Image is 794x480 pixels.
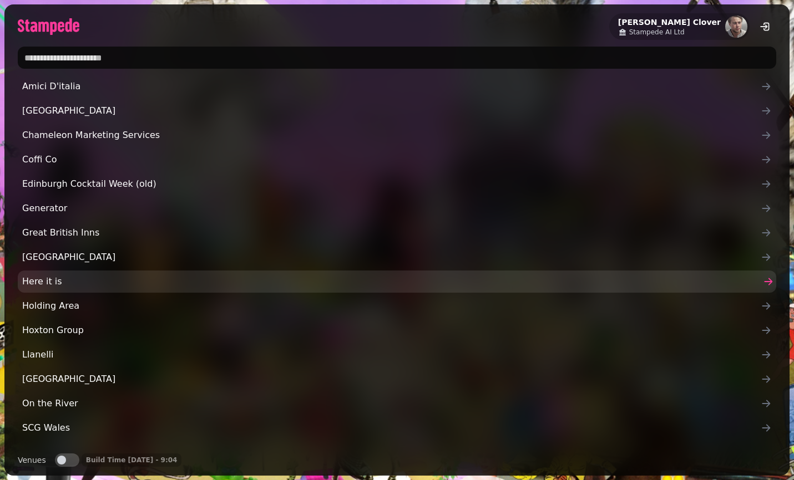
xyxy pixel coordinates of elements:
a: Great British Inns [18,222,776,244]
a: SCG Wales [18,417,776,439]
a: On the River [18,392,776,415]
a: [GEOGRAPHIC_DATA] [18,246,776,268]
span: Great British Inns [22,226,761,239]
a: Generator [18,197,776,219]
span: Generator [22,202,761,215]
button: logout [754,16,776,38]
span: Hoxton Group [22,324,761,337]
span: On the River [22,397,761,410]
a: Amici D'italia [18,75,776,98]
a: Edinburgh Cocktail Week (old) [18,173,776,195]
a: Coffi Co [18,149,776,171]
span: Stampede AI Ltd [629,28,685,37]
a: [GEOGRAPHIC_DATA] [18,100,776,122]
span: [GEOGRAPHIC_DATA] [22,251,761,264]
span: Here it is [22,275,761,288]
span: Chameleon Marketing Services [22,129,761,142]
a: Stampede AI Ltd [618,28,721,37]
p: Build Time [DATE] - 9:04 [86,456,178,464]
span: Amici D'italia [22,80,761,93]
span: [GEOGRAPHIC_DATA] [22,372,761,386]
a: Hoxton Group [18,319,776,341]
span: SCG Wales [22,421,761,435]
span: Coffi Co [22,153,761,166]
span: Llanelli [22,348,761,361]
img: logo [18,18,79,35]
a: Llanelli [18,344,776,366]
a: Here it is [18,270,776,293]
a: Holding Area [18,295,776,317]
a: Chameleon Marketing Services [18,124,776,146]
span: [GEOGRAPHIC_DATA] [22,104,761,118]
a: The Boars Head [18,441,776,463]
a: [GEOGRAPHIC_DATA] [18,368,776,390]
h2: [PERSON_NAME] Clover [618,17,721,28]
img: aHR0cHM6Ly93d3cuZ3JhdmF0YXIuY29tL2F2YXRhci9kZDBkNmU2NGQ3OWViYmU4ODcxMWM5ZTk3ZWI5MmRiND9zPTE1MCZkP... [725,16,747,38]
label: Venues [18,453,46,467]
span: Holding Area [22,299,761,313]
span: Edinburgh Cocktail Week (old) [22,177,761,191]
